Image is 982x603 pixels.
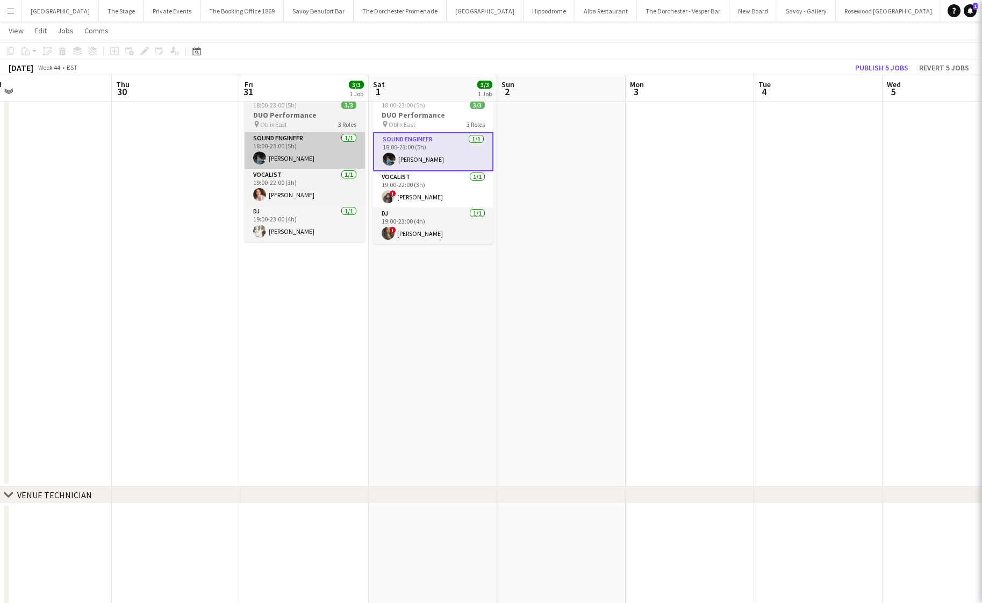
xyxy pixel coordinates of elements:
[887,80,901,89] span: Wed
[477,81,492,89] span: 3/3
[373,95,493,244] app-job-card: 18:00-23:00 (5h)3/3DUO Performance Oblix East3 RolesSound Engineer1/118:00-23:00 (5h)[PERSON_NAME...
[885,85,901,98] span: 5
[67,63,77,71] div: BST
[35,63,62,71] span: Week 44
[478,90,492,98] div: 1 Job
[729,1,777,21] button: New Board
[575,1,637,21] button: Alba Restaurant
[80,24,113,38] a: Comms
[758,80,771,89] span: Tue
[84,26,109,35] span: Comms
[373,207,493,244] app-card-role: DJ1/119:00-23:00 (4h)![PERSON_NAME]
[9,26,24,35] span: View
[245,110,365,120] h3: DUO Performance
[964,4,977,17] a: 1
[99,1,144,21] button: The Stage
[382,101,425,109] span: 18:00-23:00 (5h)
[373,110,493,120] h3: DUO Performance
[836,1,941,21] button: Rosewood [GEOGRAPHIC_DATA]
[501,80,514,89] span: Sun
[245,169,365,205] app-card-role: Vocalist1/119:00-22:00 (3h)[PERSON_NAME]
[245,95,365,242] app-job-card: 18:00-23:00 (5h)3/3DUO Performance Oblix East3 RolesSound Engineer1/118:00-23:00 (5h)[PERSON_NAME...
[245,80,253,89] span: Fri
[373,171,493,207] app-card-role: Vocalist1/119:00-22:00 (3h)![PERSON_NAME]
[200,1,284,21] button: The Booking Office 1869
[470,101,485,109] span: 3/3
[630,80,644,89] span: Mon
[389,120,415,128] span: Oblix East
[467,120,485,128] span: 3 Roles
[341,101,356,109] span: 3/3
[390,190,396,197] span: !
[243,85,253,98] span: 31
[757,85,771,98] span: 4
[777,1,836,21] button: Savoy - Gallery
[260,120,287,128] span: Oblix East
[349,90,363,98] div: 1 Job
[373,132,493,171] app-card-role: Sound Engineer1/118:00-23:00 (5h)[PERSON_NAME]
[22,1,99,21] button: [GEOGRAPHIC_DATA]
[338,120,356,128] span: 3 Roles
[284,1,354,21] button: Savoy Beaufort Bar
[116,80,130,89] span: Thu
[524,1,575,21] button: Hippodrome
[245,132,365,169] app-card-role: Sound Engineer1/118:00-23:00 (5h)[PERSON_NAME]
[4,24,28,38] a: View
[30,24,51,38] a: Edit
[628,85,644,98] span: 3
[58,26,74,35] span: Jobs
[17,490,92,500] div: VENUE TECHNICIAN
[34,26,47,35] span: Edit
[637,1,729,21] button: The Dorchester - Vesper Bar
[114,85,130,98] span: 30
[354,1,447,21] button: The Dorchester Promenade
[371,85,385,98] span: 1
[973,3,978,10] span: 1
[447,1,524,21] button: [GEOGRAPHIC_DATA]
[9,62,33,73] div: [DATE]
[390,227,396,233] span: !
[53,24,78,38] a: Jobs
[500,85,514,98] span: 2
[373,80,385,89] span: Sat
[144,1,200,21] button: Private Events
[851,61,913,75] button: Publish 5 jobs
[245,205,365,242] app-card-role: DJ1/119:00-23:00 (4h)[PERSON_NAME]
[253,101,297,109] span: 18:00-23:00 (5h)
[349,81,364,89] span: 3/3
[915,61,973,75] button: Revert 5 jobs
